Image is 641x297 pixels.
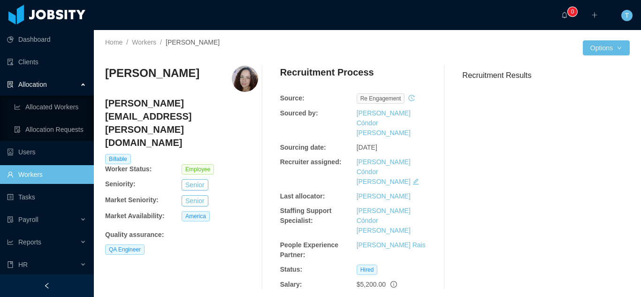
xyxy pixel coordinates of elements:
[105,97,258,149] h4: [PERSON_NAME][EMAIL_ADDRESS][PERSON_NAME][DOMAIN_NAME]
[412,178,419,185] i: icon: edit
[357,265,378,275] span: Hired
[7,53,86,71] a: icon: auditClients
[280,66,374,79] h4: Recruitment Process
[280,109,318,117] b: Sourced by:
[18,216,38,223] span: Payroll
[568,7,577,16] sup: 0
[280,207,332,224] b: Staffing Support Specialist:
[18,81,47,88] span: Allocation
[126,38,128,46] span: /
[166,38,220,46] span: [PERSON_NAME]
[105,165,152,173] b: Worker Status:
[357,207,411,234] a: [PERSON_NAME] Cóndor [PERSON_NAME]
[7,261,14,268] i: icon: book
[7,30,86,49] a: icon: pie-chartDashboard
[132,38,156,46] a: Workers
[160,38,162,46] span: /
[105,66,199,81] h3: [PERSON_NAME]
[182,179,208,190] button: Senior
[18,261,28,268] span: HR
[18,238,41,246] span: Reports
[408,95,415,101] i: icon: history
[105,180,136,188] b: Seniority:
[182,195,208,206] button: Senior
[280,94,305,102] b: Source:
[105,196,159,204] b: Market Seniority:
[280,192,325,200] b: Last allocator:
[583,40,630,55] button: Optionsicon: down
[390,281,397,288] span: info-circle
[105,212,165,220] b: Market Availability:
[7,81,14,88] i: icon: solution
[357,109,411,137] a: [PERSON_NAME] Cóndor [PERSON_NAME]
[182,211,210,221] span: America
[182,164,214,175] span: Employee
[7,143,86,161] a: icon: robotUsers
[105,231,164,238] b: Quality assurance :
[105,38,122,46] a: Home
[7,239,14,245] i: icon: line-chart
[357,241,426,249] a: [PERSON_NAME] Rais
[7,165,86,184] a: icon: userWorkers
[561,12,568,18] i: icon: bell
[280,241,339,259] b: People Experience Partner:
[357,281,386,288] span: $5,200.00
[280,266,302,273] b: Status:
[357,192,411,200] a: [PERSON_NAME]
[7,188,86,206] a: icon: profileTasks
[625,10,629,21] span: T
[462,69,630,81] h3: Recruitment Results
[357,158,411,185] a: [PERSON_NAME] Cóndor [PERSON_NAME]
[357,93,405,104] span: re engagement
[280,281,302,288] b: Salary:
[105,244,145,255] span: QA Engineer
[7,216,14,223] i: icon: file-protect
[357,144,377,151] span: [DATE]
[105,154,131,164] span: Billable
[280,158,342,166] b: Recruiter assigned:
[14,120,86,139] a: icon: file-doneAllocation Requests
[280,144,326,151] b: Sourcing date:
[591,12,598,18] i: icon: plus
[232,66,258,92] img: 231facc0-7dd2-4d2a-a9cb-f84fa930361c_67fd986b8dcd2-400w.png
[14,98,86,116] a: icon: line-chartAllocated Workers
